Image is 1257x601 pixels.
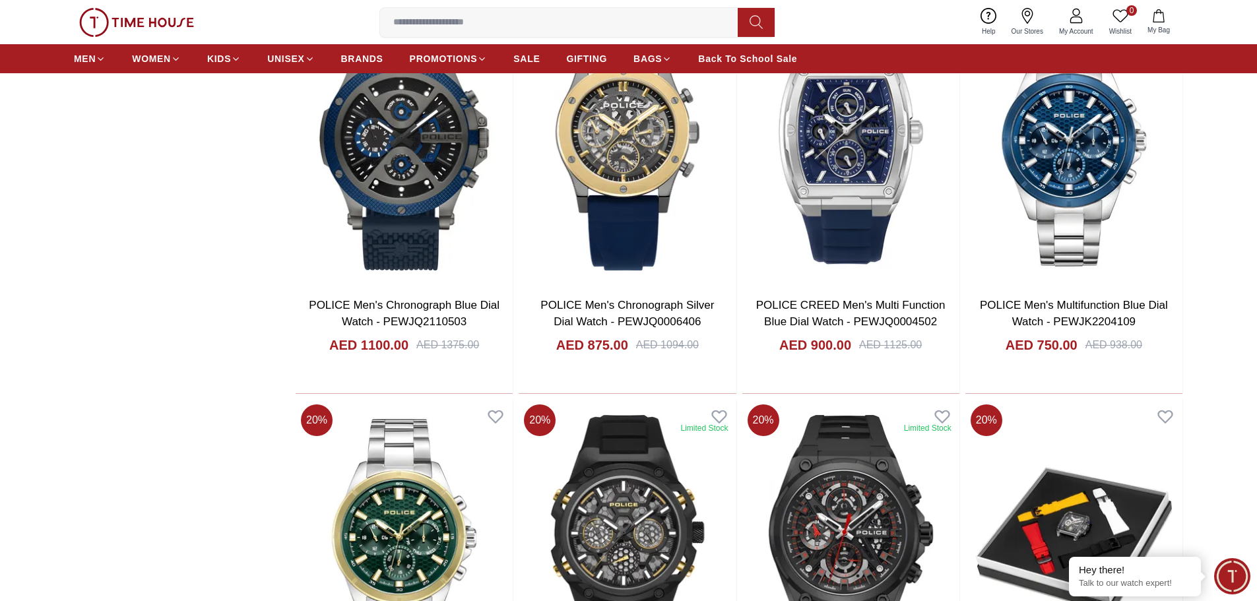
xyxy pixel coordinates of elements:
[974,5,1004,39] a: Help
[1006,26,1048,36] span: Our Stores
[1085,337,1142,353] div: AED 938.00
[410,47,488,71] a: PROMOTIONS
[267,52,304,65] span: UNISEX
[524,404,556,436] span: 20 %
[977,26,1001,36] span: Help
[207,52,231,65] span: KIDS
[965,2,1182,286] img: POLICE Men's Multifunction Blue Dial Watch - PEWJK2204109
[341,47,383,71] a: BRANDS
[633,47,672,71] a: BAGS
[1140,7,1178,38] button: My Bag
[1006,336,1078,354] h4: AED 750.00
[540,299,714,329] a: POLICE Men's Chronograph Silver Dial Watch - PEWJQ0006406
[74,52,96,65] span: MEN
[267,47,314,71] a: UNISEX
[296,2,513,286] img: POLICE Men's Chronograph Blue Dial Watch - PEWJQ2110503
[513,47,540,71] a: SALE
[779,336,851,354] h4: AED 900.00
[1054,26,1099,36] span: My Account
[309,299,500,329] a: POLICE Men's Chronograph Blue Dial Watch - PEWJQ2110503
[633,52,662,65] span: BAGS
[566,47,607,71] a: GIFTING
[698,52,797,65] span: Back To School Sale
[980,299,1168,329] a: POLICE Men's Multifunction Blue Dial Watch - PEWJK2204109
[756,299,946,329] a: POLICE CREED Men's Multi Function Blue Dial Watch - PEWJQ0004502
[698,47,797,71] a: Back To School Sale
[74,47,106,71] a: MEN
[519,2,736,286] img: POLICE Men's Chronograph Silver Dial Watch - PEWJQ0006406
[904,423,951,433] div: Limited Stock
[329,336,408,354] h4: AED 1100.00
[1079,563,1191,577] div: Hey there!
[79,8,194,37] img: ...
[513,52,540,65] span: SALE
[1126,5,1137,16] span: 0
[132,52,171,65] span: WOMEN
[1004,5,1051,39] a: Our Stores
[132,47,181,71] a: WOMEN
[1104,26,1137,36] span: Wishlist
[748,404,779,436] span: 20 %
[636,337,699,353] div: AED 1094.00
[410,52,478,65] span: PROMOTIONS
[416,337,479,353] div: AED 1375.00
[1214,558,1250,594] div: Chat Widget
[301,404,333,436] span: 20 %
[742,2,959,286] img: POLICE CREED Men's Multi Function Blue Dial Watch - PEWJQ0004502
[1142,25,1175,35] span: My Bag
[556,336,628,354] h4: AED 875.00
[971,404,1002,436] span: 20 %
[680,423,728,433] div: Limited Stock
[207,47,241,71] a: KIDS
[1079,578,1191,589] p: Talk to our watch expert!
[566,52,607,65] span: GIFTING
[341,52,383,65] span: BRANDS
[859,337,922,353] div: AED 1125.00
[1101,5,1140,39] a: 0Wishlist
